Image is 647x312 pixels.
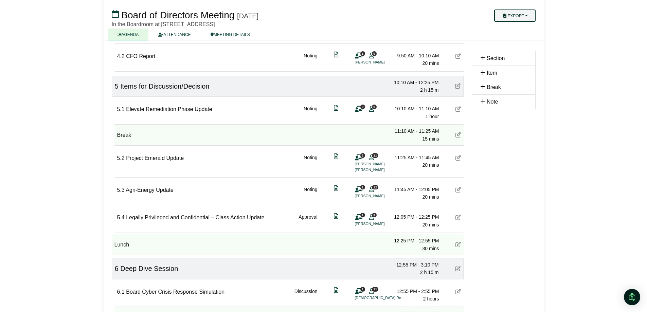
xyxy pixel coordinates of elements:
div: 9:50 AM - 10:10 AM [392,52,439,59]
span: 11 [372,287,378,291]
li: [PERSON_NAME] [355,193,406,199]
span: 1 [360,185,365,189]
div: Discussion [294,288,318,303]
span: 11 [372,153,378,158]
span: 6.1 [117,289,125,295]
div: 12:05 PM - 12:25 PM [392,213,439,221]
div: 11:45 AM - 12:05 PM [392,186,439,193]
div: 12:55 PM - 2:55 PM [392,288,439,295]
li: [DEMOGRAPHIC_DATA] Reading [355,295,406,301]
span: Items for Discussion/Decision [120,82,209,90]
span: Section [487,55,505,61]
span: 20 mins [422,194,439,200]
span: Agri-Energy Update [126,187,174,193]
div: 11:10 AM - 11:25 AM [392,127,439,135]
span: 15 mins [422,136,439,142]
span: 2 h 15 m [420,87,438,93]
li: [PERSON_NAME] [355,167,406,173]
span: 1 [360,213,365,217]
span: 1 hour [426,114,439,119]
span: 5.1 [117,106,125,112]
span: Board Cyber Crisis Response Simulation [126,289,224,295]
div: Open Intercom Messenger [624,289,640,305]
span: 20 mins [422,162,439,168]
span: Break [487,84,501,90]
div: Noting [304,52,317,67]
span: 2 h 15 m [420,270,438,275]
div: 10:10 AM - 12:25 PM [391,79,439,86]
div: Approval [299,213,317,228]
span: 2 [360,153,365,158]
div: 12:25 PM - 12:55 PM [392,237,439,244]
span: 9 [372,213,377,217]
span: 5.3 [117,187,125,193]
div: 12:55 PM - 3:10 PM [391,261,439,269]
span: 1 [360,51,365,56]
span: Note [487,99,498,105]
span: CFO Report [126,53,155,59]
span: Board of Directors Meeting [121,10,234,20]
span: 30 mins [422,246,439,251]
div: 10:10 AM - 11:10 AM [392,105,439,112]
span: 1 [360,287,365,291]
div: Noting [304,154,317,173]
span: 9 [372,51,377,56]
li: [PERSON_NAME] [355,221,406,227]
span: 12 [372,185,378,189]
span: Elevate Remediation Phase Update [126,106,212,112]
span: 9 [372,105,377,109]
button: Export [494,10,535,22]
div: Noting [304,186,317,201]
span: 5.2 [117,155,125,161]
div: 11:25 AM - 11:45 AM [392,154,439,161]
a: ATTENDANCE [148,29,200,40]
li: [PERSON_NAME] [355,59,406,65]
li: [PERSON_NAME] [355,161,406,167]
div: [DATE] [237,12,258,20]
a: AGENDA [108,29,149,40]
span: Project Emerald Update [126,155,184,161]
span: Deep Dive Session [120,265,178,272]
span: 2 hours [423,296,439,301]
div: Noting [304,105,317,120]
span: 6 [115,265,119,272]
span: Lunch [114,242,129,247]
span: 5 [115,82,119,90]
span: Break [117,132,131,138]
a: MEETING DETAILS [201,29,260,40]
span: 5.4 [117,215,125,220]
span: 4.2 [117,53,125,59]
span: In the Boardroom at [STREET_ADDRESS] [112,21,215,27]
span: Item [487,70,497,76]
span: 20 mins [422,60,439,66]
span: 0 [360,105,365,109]
span: Legally Privileged and Confidential – Class Action Update [126,215,264,220]
span: 20 mins [422,222,439,227]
